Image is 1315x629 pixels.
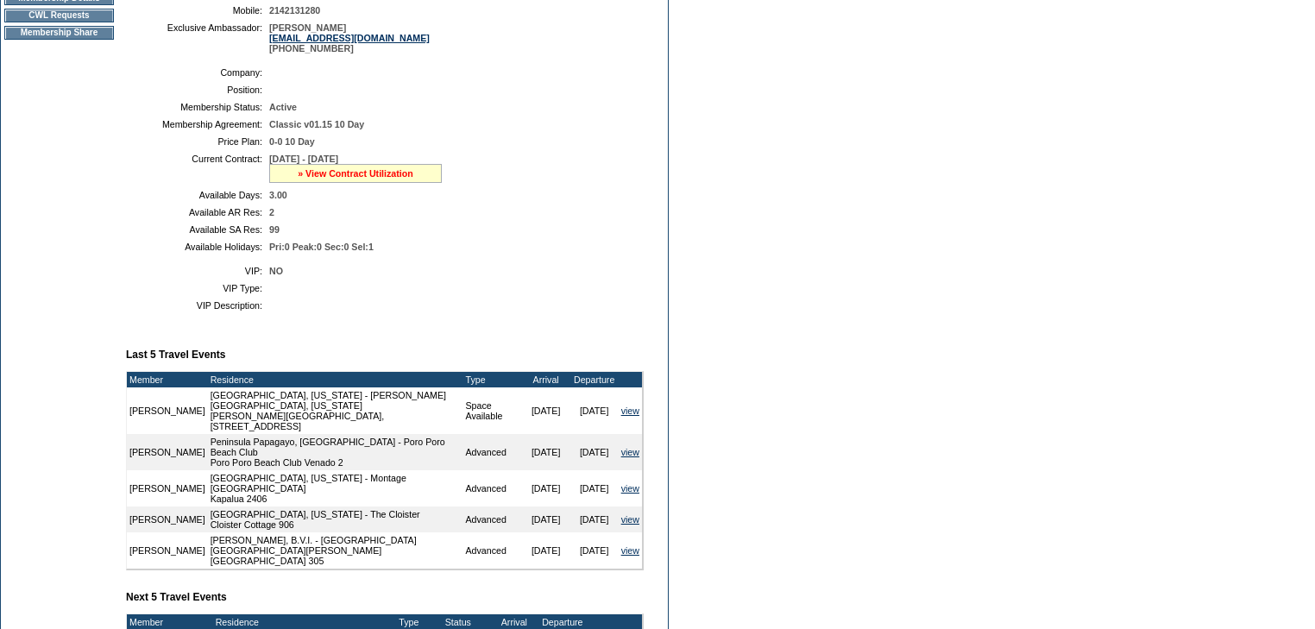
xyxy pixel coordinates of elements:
[570,434,619,470] td: [DATE]
[133,283,262,293] td: VIP Type:
[269,224,280,235] span: 99
[298,168,413,179] a: » View Contract Utilization
[269,266,283,276] span: NO
[208,372,463,387] td: Residence
[522,470,570,506] td: [DATE]
[208,434,463,470] td: Peninsula Papagayo, [GEOGRAPHIC_DATA] - Poro Poro Beach Club Poro Poro Beach Club Venado 2
[133,5,262,16] td: Mobile:
[269,190,287,200] span: 3.00
[133,224,262,235] td: Available SA Res:
[269,136,315,147] span: 0-0 10 Day
[570,372,619,387] td: Departure
[621,514,639,525] a: view
[127,470,208,506] td: [PERSON_NAME]
[127,434,208,470] td: [PERSON_NAME]
[570,470,619,506] td: [DATE]
[208,532,463,569] td: [PERSON_NAME], B.V.I. - [GEOGRAPHIC_DATA] [GEOGRAPHIC_DATA][PERSON_NAME] [GEOGRAPHIC_DATA] 305
[269,119,364,129] span: Classic v01.15 10 Day
[621,447,639,457] a: view
[126,349,225,361] b: Last 5 Travel Events
[127,506,208,532] td: [PERSON_NAME]
[522,434,570,470] td: [DATE]
[269,33,430,43] a: [EMAIL_ADDRESS][DOMAIN_NAME]
[133,266,262,276] td: VIP:
[462,372,521,387] td: Type
[621,406,639,416] a: view
[127,372,208,387] td: Member
[133,154,262,183] td: Current Contract:
[133,136,262,147] td: Price Plan:
[133,190,262,200] td: Available Days:
[269,242,374,252] span: Pri:0 Peak:0 Sec:0 Sel:1
[462,387,521,434] td: Space Available
[133,242,262,252] td: Available Holidays:
[127,532,208,569] td: [PERSON_NAME]
[208,470,463,506] td: [GEOGRAPHIC_DATA], [US_STATE] - Montage [GEOGRAPHIC_DATA] Kapalua 2406
[208,506,463,532] td: [GEOGRAPHIC_DATA], [US_STATE] - The Cloister Cloister Cottage 906
[462,470,521,506] td: Advanced
[570,532,619,569] td: [DATE]
[269,22,430,53] span: [PERSON_NAME] [PHONE_NUMBER]
[570,506,619,532] td: [DATE]
[133,85,262,95] td: Position:
[462,532,521,569] td: Advanced
[133,102,262,112] td: Membership Status:
[522,372,570,387] td: Arrival
[522,387,570,434] td: [DATE]
[522,506,570,532] td: [DATE]
[4,9,114,22] td: CWL Requests
[621,483,639,494] a: view
[269,5,320,16] span: 2142131280
[462,506,521,532] td: Advanced
[133,67,262,78] td: Company:
[133,22,262,53] td: Exclusive Ambassador:
[133,300,262,311] td: VIP Description:
[621,545,639,556] a: view
[269,207,274,217] span: 2
[462,434,521,470] td: Advanced
[133,207,262,217] td: Available AR Res:
[269,154,338,164] span: [DATE] - [DATE]
[522,532,570,569] td: [DATE]
[4,26,114,40] td: Membership Share
[208,387,463,434] td: [GEOGRAPHIC_DATA], [US_STATE] - [PERSON_NAME][GEOGRAPHIC_DATA], [US_STATE] [PERSON_NAME][GEOGRAPH...
[126,591,227,603] b: Next 5 Travel Events
[269,102,297,112] span: Active
[127,387,208,434] td: [PERSON_NAME]
[133,119,262,129] td: Membership Agreement:
[570,387,619,434] td: [DATE]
